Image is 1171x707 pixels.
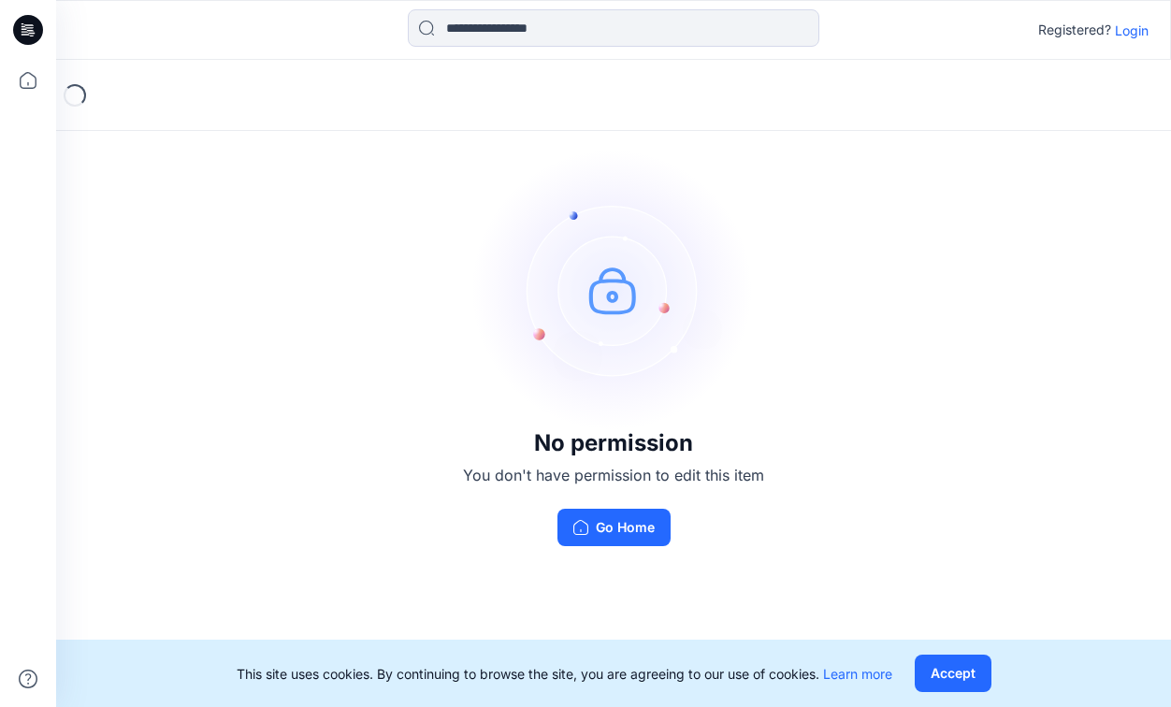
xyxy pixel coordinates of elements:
[473,150,754,430] img: no-perm.svg
[557,509,671,546] button: Go Home
[915,655,991,692] button: Accept
[237,664,892,684] p: This site uses cookies. By continuing to browse the site, you are agreeing to our use of cookies.
[1115,21,1149,40] p: Login
[463,464,764,486] p: You don't have permission to edit this item
[1038,19,1111,41] p: Registered?
[823,666,892,682] a: Learn more
[463,430,764,456] h3: No permission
